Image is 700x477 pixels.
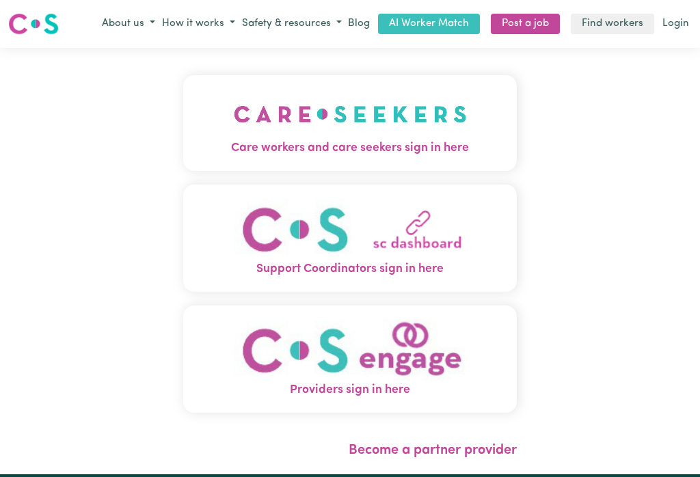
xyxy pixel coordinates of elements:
[571,14,654,35] a: Find workers
[349,444,517,457] a: Become a partner provider
[8,8,59,40] a: Careseekers logo
[183,381,517,399] span: Providers sign in here
[345,14,373,35] a: Blog
[8,12,59,36] img: Careseekers logo
[491,14,560,35] a: Post a job
[660,14,692,35] a: Login
[183,75,517,171] button: Care workers and care seekers sign in here
[239,13,345,36] button: Safety & resources
[183,305,517,413] button: Providers sign in here
[98,13,159,36] button: About us
[183,260,517,278] span: Support Coordinators sign in here
[159,13,239,36] button: How it works
[183,139,517,157] span: Care workers and care seekers sign in here
[183,185,517,292] button: Support Coordinators sign in here
[378,14,480,35] a: AI Worker Match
